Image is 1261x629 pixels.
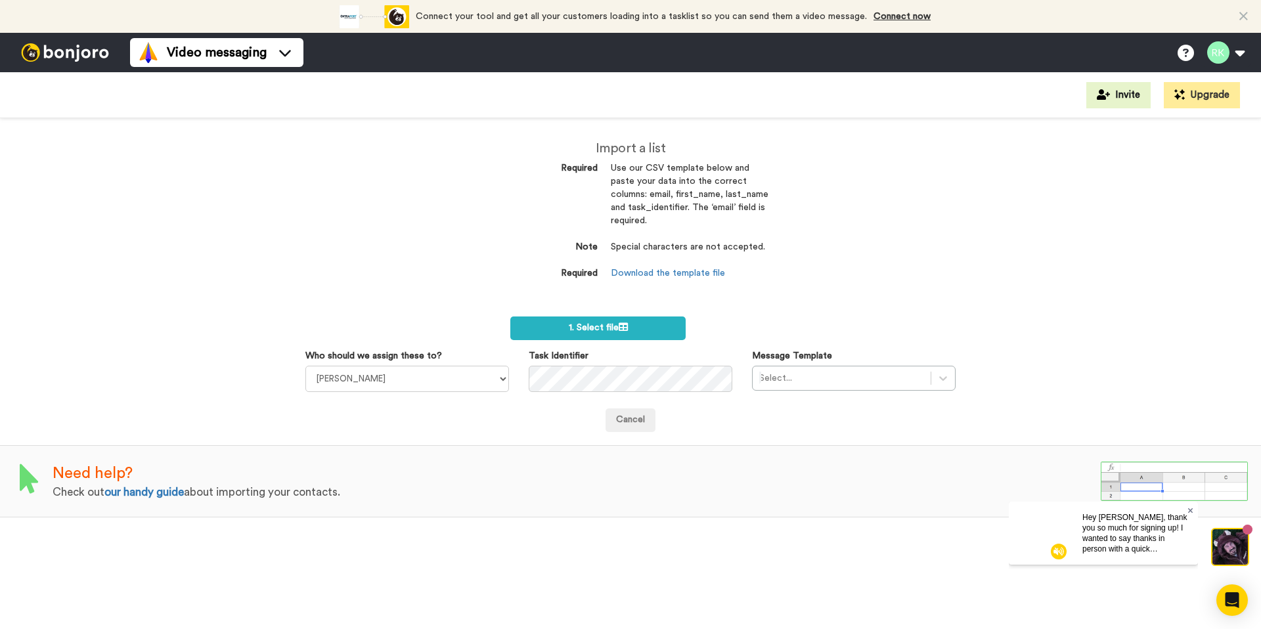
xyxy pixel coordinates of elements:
img: vm-color.svg [138,42,159,63]
span: 1. Select file [569,323,628,332]
label: Message Template [752,349,832,362]
dd: Special characters are not accepted. [611,241,768,267]
label: Who should we assign these to? [305,349,442,362]
button: Upgrade [1164,82,1240,108]
label: Task Identifier [529,349,588,362]
img: c638375f-eacb-431c-9714-bd8d08f708a7-1584310529.jpg [1,3,37,38]
span: Connect your tool and get all your customers loading into a tasklist so you can send them a video... [416,12,867,21]
dd: Use our CSV template below and paste your data into the correct columns: email, first_name, last_... [611,162,768,241]
div: Need help? [53,462,1101,485]
span: Video messaging [167,43,267,62]
dt: Required [493,162,598,175]
a: Cancel [606,408,655,432]
a: Connect now [874,12,931,21]
div: Check out about importing your contacts. [53,485,1101,500]
div: Open Intercom Messenger [1216,584,1248,616]
button: Invite [1086,82,1151,108]
span: Hey [PERSON_NAME], thank you so much for signing up! I wanted to say thanks in person with a quic... [74,11,178,146]
dt: Note [493,241,598,254]
dt: Required [493,267,598,280]
a: our handy guide [104,487,184,498]
img: bj-logo-header-white.svg [16,43,114,62]
div: animation [337,5,409,28]
img: mute-white.svg [42,42,58,58]
h2: Import a list [493,141,768,156]
a: Download the template file [611,269,725,278]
